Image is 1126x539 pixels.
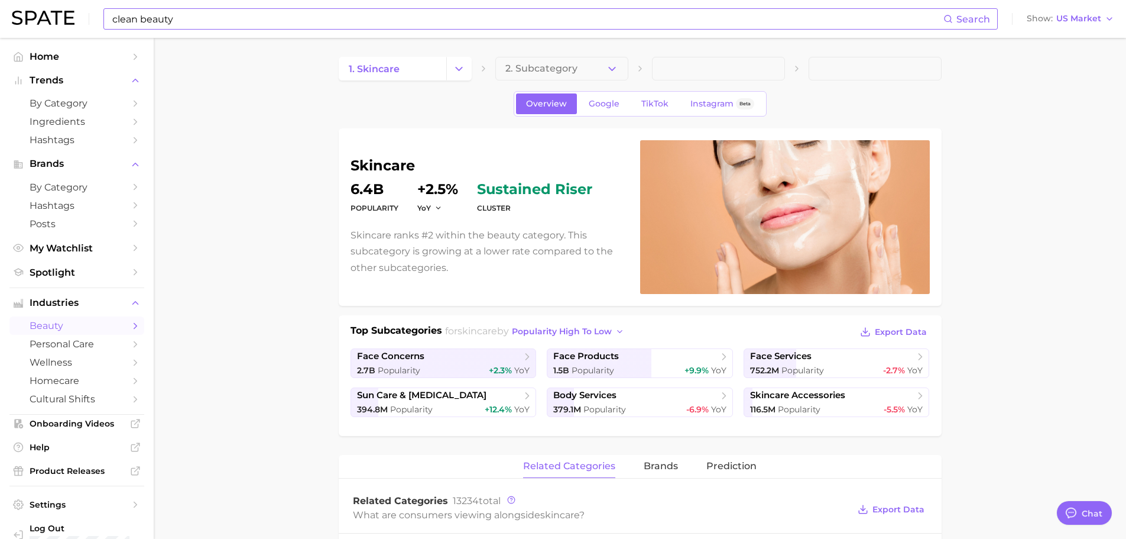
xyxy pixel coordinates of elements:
span: 1.5b [553,365,569,376]
a: Settings [9,496,144,514]
span: 2.7b [357,365,375,376]
a: Google [579,93,629,114]
span: YoY [907,365,923,376]
button: Brands [9,155,144,173]
span: 1. skincare [349,63,400,75]
a: sun care & [MEDICAL_DATA]394.8m Popularity+12.4% YoY [351,388,537,417]
span: YoY [417,203,431,213]
a: wellness [9,353,144,372]
span: Ingredients [30,116,124,127]
a: body services379.1m Popularity-6.9% YoY [547,388,733,417]
dt: cluster [477,201,592,215]
span: face services [750,351,812,362]
span: -2.7% [883,365,905,376]
button: Change Category [446,57,472,80]
span: 116.5m [750,404,775,415]
span: Brands [30,159,124,169]
span: Popularity [378,365,420,376]
a: cultural shifts [9,390,144,408]
a: face products1.5b Popularity+9.9% YoY [547,348,733,378]
span: Home [30,51,124,62]
span: 13234 [453,495,479,506]
span: Help [30,442,124,453]
a: Overview [516,93,577,114]
button: ShowUS Market [1024,11,1117,27]
span: Export Data [875,327,927,337]
span: Trends [30,75,124,86]
button: Export Data [857,324,929,340]
span: Spotlight [30,267,124,278]
span: Popularity [583,404,626,415]
span: -6.9% [686,404,709,415]
span: for by [445,325,628,337]
span: 394.8m [357,404,388,415]
a: Posts [9,215,144,233]
span: body services [553,390,616,401]
button: 2. Subcategory [495,57,628,80]
span: homecare [30,375,124,386]
span: brands [644,461,678,472]
button: Export Data [855,501,927,518]
span: YoY [907,404,923,415]
span: Onboarding Videos [30,418,124,429]
span: Popularity [778,404,820,415]
span: Prediction [706,461,757,472]
span: by Category [30,98,124,109]
button: Industries [9,294,144,312]
span: Google [589,99,619,109]
span: skincare accessories [750,390,845,401]
button: popularity high to low [509,324,628,340]
span: +2.3% [489,365,512,376]
span: related categories [523,461,615,472]
span: US Market [1056,15,1101,22]
span: +9.9% [684,365,709,376]
span: Overview [526,99,567,109]
span: Settings [30,499,124,510]
span: Instagram [690,99,734,109]
a: Onboarding Videos [9,415,144,433]
h1: Top Subcategories [351,324,442,341]
a: Hashtags [9,196,144,215]
span: Hashtags [30,134,124,146]
a: Home [9,47,144,66]
button: Trends [9,72,144,89]
span: total [453,495,501,506]
span: TikTok [641,99,669,109]
span: 379.1m [553,404,581,415]
span: YoY [711,365,726,376]
a: Hashtags [9,131,144,149]
span: face concerns [357,351,424,362]
a: Help [9,438,144,456]
span: cultural shifts [30,393,124,405]
span: Posts [30,218,124,230]
span: sun care & [MEDICAL_DATA] [357,390,486,401]
span: Popularity [781,365,824,376]
span: +12.4% [485,404,512,415]
span: Product Releases [30,466,124,476]
span: Industries [30,298,124,308]
span: Hashtags [30,200,124,211]
span: 2. Subcategory [505,63,577,74]
dt: Popularity [351,201,398,215]
a: personal care [9,335,144,353]
a: face services752.2m Popularity-2.7% YoY [744,348,930,378]
span: Log Out [30,523,135,534]
span: Search [956,14,990,25]
span: sustained riser [477,182,592,196]
p: Skincare ranks #2 within the beauty category. This subcategory is growing at a lower rate compare... [351,227,626,276]
span: YoY [514,365,530,376]
span: 752.2m [750,365,779,376]
span: Popularity [390,404,433,415]
span: Related Categories [353,495,448,506]
span: skincare [457,325,497,337]
a: 1. skincare [339,57,446,80]
span: popularity high to low [512,327,612,337]
a: face concerns2.7b Popularity+2.3% YoY [351,348,537,378]
a: InstagramBeta [680,93,764,114]
dd: +2.5% [417,182,458,196]
div: What are consumers viewing alongside ? [353,507,849,523]
span: -5.5% [884,404,905,415]
span: skincare [540,509,579,521]
dd: 6.4b [351,182,398,196]
input: Search here for a brand, industry, or ingredient [111,9,943,29]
